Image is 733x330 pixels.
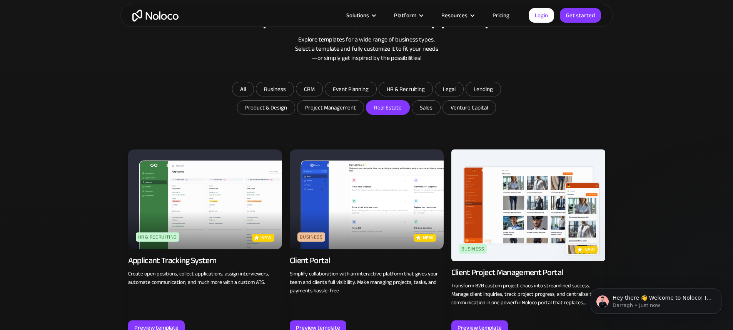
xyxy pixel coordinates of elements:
[451,282,605,307] p: Transform B2B custom project chaos into streamlined success. Manage client inquiries, track proje...
[346,10,369,20] div: Solutions
[261,234,272,242] p: new
[128,270,282,287] p: Create open positions, collect applications, assign interviewers, automate communication, and muc...
[451,267,563,278] div: Client Project Management Portal
[337,10,384,20] div: Solutions
[213,82,521,117] form: Email Form
[441,10,468,20] div: Resources
[432,10,483,20] div: Resources
[529,8,554,23] a: Login
[560,8,601,23] a: Get started
[128,35,605,63] div: Explore templates for a wide range of business types. Select a template and fully customize it to...
[128,255,217,266] div: Applicant Tracking System
[232,82,254,96] a: All
[384,10,432,20] div: Platform
[394,10,416,20] div: Platform
[297,232,325,242] div: Business
[290,255,330,266] div: Client Portal
[290,270,444,295] p: Simplify collaboration with an interactive platform that gives your team and clients full visibil...
[459,244,487,254] div: Business
[136,232,180,242] div: HR & Recruiting
[132,10,179,22] a: home
[584,246,595,254] p: new
[423,234,434,242] p: new
[483,10,519,20] a: Pricing
[579,272,733,326] iframe: Intercom notifications message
